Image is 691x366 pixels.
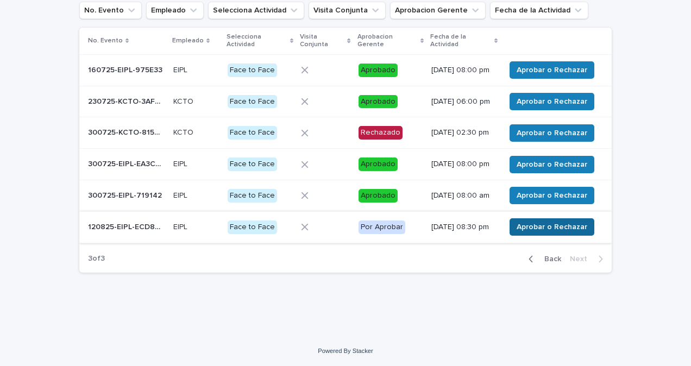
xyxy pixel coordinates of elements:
span: Next [570,255,594,263]
p: 3 of 3 [79,245,114,272]
span: Aprobar o Rechazar [517,222,587,232]
button: Selecciona Actividad [208,2,304,19]
tr: 120825-EIPL-ECD807120825-EIPL-ECD807 EIPLEIPL Face to FacePor Aprobar[DATE] 08:30 pmAprobar o Rec... [79,211,612,243]
p: Aprobacion Gerente [357,31,418,51]
div: Face to Face [228,126,277,140]
button: Aprobar o Rechazar [510,61,594,79]
button: Fecha de la Actividad [490,2,588,19]
p: [DATE] 02:30 pm [431,128,497,137]
button: No. Evento [79,2,142,19]
p: 300725-EIPL-719142 [88,189,164,200]
div: Face to Face [228,189,277,203]
button: Back [520,254,566,264]
div: Face to Face [228,157,277,171]
span: Aprobar o Rechazar [517,128,587,138]
button: Aprobar o Rechazar [510,124,594,142]
p: KCTO [173,95,196,106]
p: [DATE] 06:00 pm [431,97,497,106]
p: Fecha de la Actividad [430,31,491,51]
div: Face to Face [228,64,277,77]
span: Aprobar o Rechazar [517,96,587,107]
p: KCTO [173,126,196,137]
div: Aprobado [359,95,398,109]
a: Powered By Stacker [318,348,373,354]
div: Aprobado [359,189,398,203]
button: Aprobar o Rechazar [510,218,594,236]
p: [DATE] 08:00 pm [431,160,497,169]
button: Aprobar o Rechazar [510,156,594,173]
p: Selecciona Actividad [227,31,287,51]
tr: 300725-KCTO-81592B300725-KCTO-81592B KCTOKCTO Face to FaceRechazado[DATE] 02:30 pmAprobar o Rechazar [79,117,612,149]
p: EIPL [173,220,190,232]
tr: 300725-EIPL-719142300725-EIPL-719142 EIPLEIPL Face to FaceAprobado[DATE] 08:00 amAprobar o Rechazar [79,180,612,211]
div: Face to Face [228,95,277,109]
p: EIPL [173,189,190,200]
span: Aprobar o Rechazar [517,190,587,201]
span: Aprobar o Rechazar [517,159,587,170]
div: Por Aprobar [359,220,405,234]
button: Aprobar o Rechazar [510,187,594,204]
span: Aprobar o Rechazar [517,65,587,75]
button: Next [566,254,612,264]
p: [DATE] 08:00 pm [431,66,497,75]
p: [DATE] 08:00 am [431,191,497,200]
p: No. Evento [88,35,123,47]
p: Visita Conjunta [300,31,345,51]
p: Empleado [172,35,204,47]
div: Rechazado [359,126,403,140]
p: 230725-KCTO-3AF8ED [88,95,167,106]
p: EIPL [173,64,190,75]
div: Aprobado [359,64,398,77]
button: Visita Conjunta [309,2,386,19]
span: Back [538,255,561,263]
p: [DATE] 08:30 pm [431,223,497,232]
tr: 300725-EIPL-EA3C83300725-EIPL-EA3C83 EIPLEIPL Face to FaceAprobado[DATE] 08:00 pmAprobar o Rechazar [79,149,612,180]
button: Aprobacion Gerente [390,2,486,19]
div: Face to Face [228,220,277,234]
p: 120825-EIPL-ECD807 [88,220,167,232]
button: Aprobar o Rechazar [510,93,594,110]
div: Aprobado [359,157,398,171]
p: 300725-KCTO-81592B [88,126,167,137]
p: 160725-EIPL-975E33 [88,64,165,75]
p: 300725-EIPL-EA3C83 [88,157,167,169]
tr: 160725-EIPL-975E33160725-EIPL-975E33 EIPLEIPL Face to FaceAprobado[DATE] 08:00 pmAprobar o Rechazar [79,54,612,86]
button: Empleado [146,2,204,19]
tr: 230725-KCTO-3AF8ED230725-KCTO-3AF8ED KCTOKCTO Face to FaceAprobado[DATE] 06:00 pmAprobar o Rechazar [79,86,612,117]
p: EIPL [173,157,190,169]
